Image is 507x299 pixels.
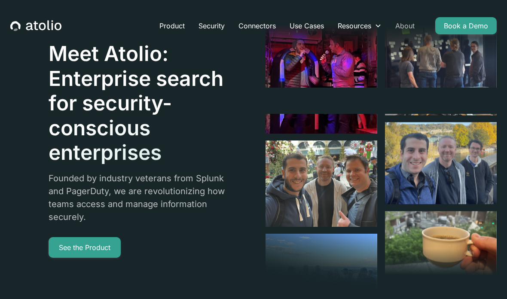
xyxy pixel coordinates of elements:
a: Connectors [232,17,283,34]
img: image [385,211,497,290]
a: home [10,20,61,31]
a: Book a Demo [435,17,497,34]
h1: Meet Atolio: Enterprise search for security-conscious enterprises [49,41,236,165]
a: See the Product [49,237,121,258]
div: Resources [338,21,371,31]
iframe: Chat Widget [464,258,507,299]
div: Resources [331,17,388,34]
p: Founded by industry veterans from Splunk and PagerDuty, we are revolutionizing how teams access a... [49,172,236,223]
img: image [266,15,377,133]
a: Product [153,17,192,34]
a: Security [192,17,232,34]
a: Use Cases [283,17,331,34]
img: image [385,122,497,204]
img: image [266,140,377,227]
a: About [388,17,421,34]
